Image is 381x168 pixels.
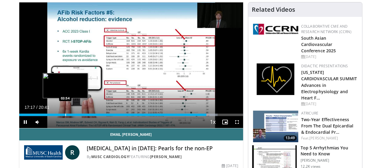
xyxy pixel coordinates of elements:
[301,69,357,100] a: [US_STATE] CARDIOVASCULAR SUMMIT Advances in Electrophysiology and Heart F…
[231,116,243,128] button: Fullscreen
[150,154,182,159] a: [PERSON_NAME]
[25,105,35,110] span: 17:17
[65,145,80,160] a: R
[19,128,243,140] a: Email [PERSON_NAME]
[309,136,338,141] a: [PERSON_NAME]
[253,111,298,142] a: 13:49
[87,145,238,152] h4: [MEDICAL_DATA] in [DATE]: Pearls for the non-EP
[301,24,351,34] a: Collaborative CME and Research Network (CCRN)
[257,63,294,95] img: 1860aa7a-ba06-47e3-81a4-3dc728c2b4cf.png.150x105_q85_autocrop_double_scale_upscale_version-0.2.png
[39,105,49,110] span: 20:41
[87,154,238,160] div: By FEATURING
[301,158,358,163] p: [PERSON_NAME]
[19,114,243,116] div: Progress Bar
[301,35,336,53] a: South Asian Cardiovascular Conference 2025
[31,116,43,128] button: Mute
[301,63,357,69] div: Didactic Presentations
[253,24,298,35] img: a04ee3ba-8487-4636-b0fb-5e8d268f3737.png.150x105_q85_autocrop_double_scale_upscale_version-0.2.png
[91,154,129,159] a: MUSC Cardiology
[301,136,357,141] div: Feat.
[301,111,318,116] a: AtriCure
[207,116,219,128] button: Playback Rate
[252,6,295,13] h4: Related Videos
[19,2,243,128] video-js: Video Player
[36,105,38,110] span: /
[19,116,31,128] button: Pause
[284,135,297,141] span: 13:49
[301,145,358,157] h3: Top 5 Arrhythmias You Need to Know
[301,117,353,135] a: Two-Year Effectiveness From The Dual Epicardial & Endocardial Pr…
[253,111,298,142] img: d49d62a5-512d-4aac-be3a-4c75b2704bf2.150x105_q85_crop-smart_upscale.jpg
[219,116,231,128] button: Enable picture-in-picture mode
[301,101,357,107] div: [DATE]
[43,73,88,98] img: image.jpeg
[301,54,357,60] div: [DATE]
[24,145,63,160] img: MUSC Cardiology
